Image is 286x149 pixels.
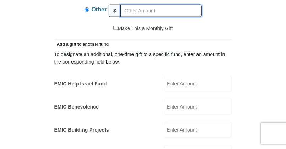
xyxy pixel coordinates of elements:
input: Other Amount [120,5,202,17]
span: Add a gift to another fund [54,42,109,47]
label: EMIC Benevolence [54,103,99,111]
span: Other [92,6,107,12]
span: $ [109,5,121,17]
input: Enter Amount [164,99,232,115]
label: EMIC Help Israel Fund [54,80,107,88]
input: Make This a Monthly Gift [113,26,118,30]
div: To designate an additional, one-time gift to a specific fund, enter an amount in the correspondin... [54,51,232,66]
input: Enter Amount [164,76,232,92]
input: Enter Amount [164,122,232,138]
label: Make This a Monthly Gift [113,25,173,32]
label: EMIC Building Projects [54,126,109,134]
